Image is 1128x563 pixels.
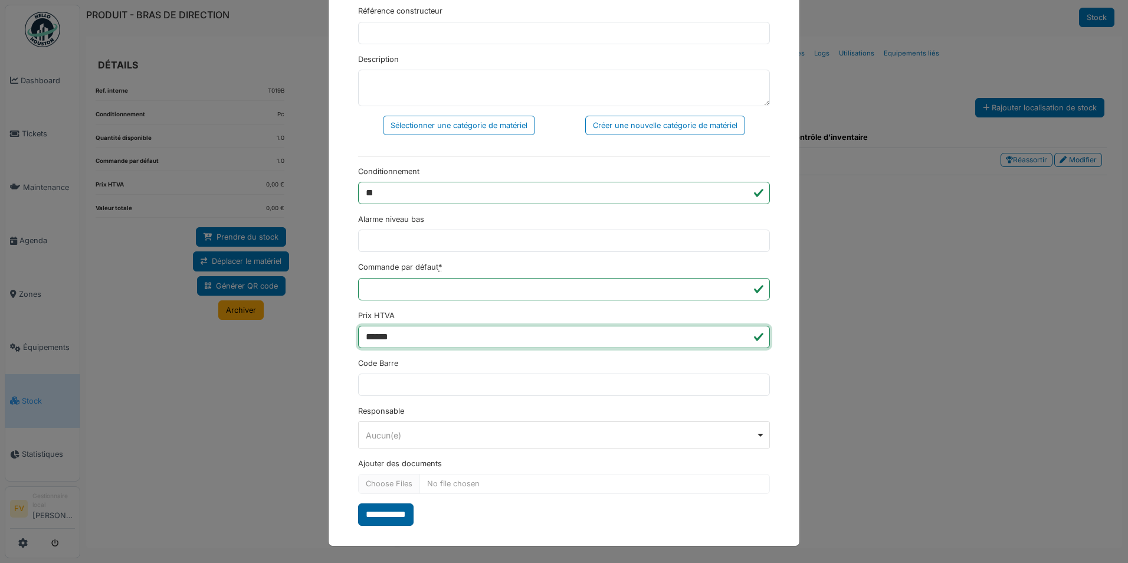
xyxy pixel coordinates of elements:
[358,358,398,369] label: Code Barre
[358,214,424,225] label: Alarme niveau bas
[358,5,442,17] label: Référence constructeur
[358,405,404,417] label: Responsable
[358,261,442,273] label: Commande par défaut
[358,166,419,177] label: Conditionnement
[358,310,395,321] label: Prix HTVA
[383,116,535,135] div: Sélectionner une catégorie de matériel
[366,429,756,441] div: Aucun(e)
[358,54,399,65] label: Description
[585,116,745,135] div: Créer une nouvelle catégorie de matériel
[438,263,442,271] abbr: Requis
[358,458,442,469] label: Ajouter des documents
